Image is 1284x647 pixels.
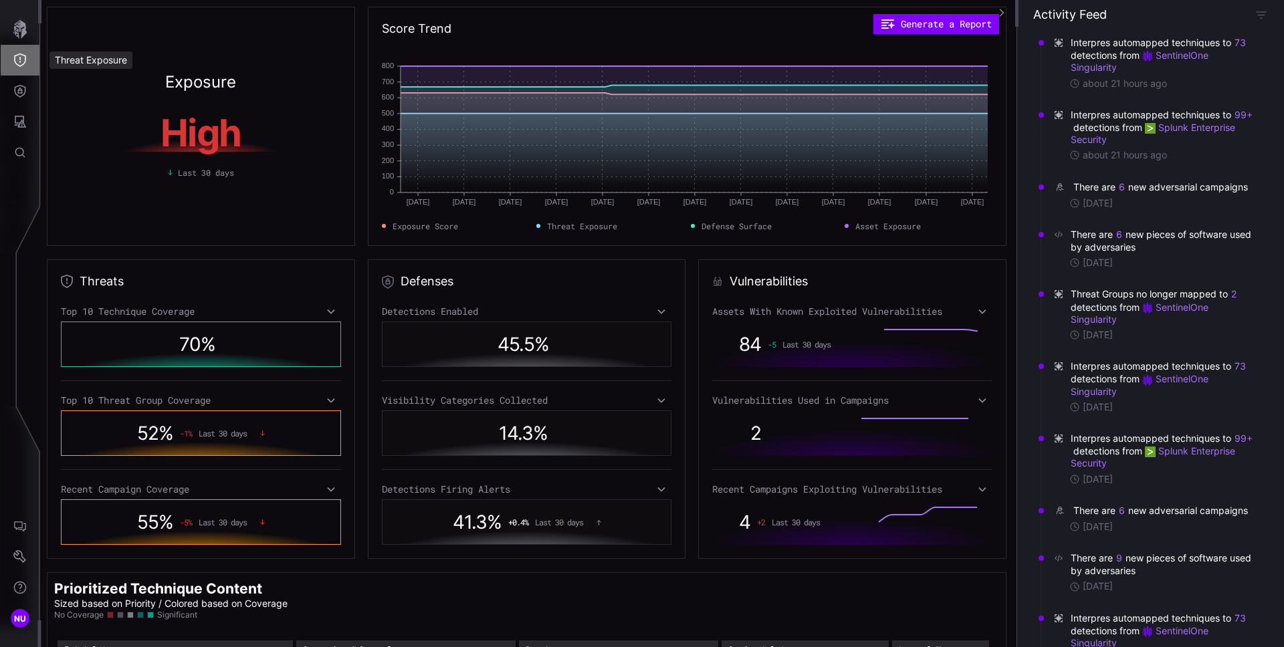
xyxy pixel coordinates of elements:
[637,198,661,206] text: [DATE]
[1071,49,1211,73] a: SentinelOne Singularity
[137,511,173,533] span: 55 %
[1145,446,1156,457] img: Demo Splunk ES
[1,603,39,634] button: NU
[382,156,394,164] text: 200
[1071,287,1255,326] span: Threat Groups no longer mapped to detections from
[591,198,615,206] text: [DATE]
[1083,329,1113,341] time: [DATE]
[498,333,549,356] span: 45.5 %
[739,333,761,356] span: 84
[178,166,234,178] span: Last 30 days
[80,273,124,289] h2: Threats
[683,198,707,206] text: [DATE]
[49,51,132,69] div: Threat Exposure
[393,220,458,232] span: Exposure Score
[407,198,430,206] text: [DATE]
[961,198,984,206] text: [DATE]
[1234,432,1253,445] button: 99+
[382,140,394,148] text: 300
[730,198,753,206] text: [DATE]
[1071,373,1211,396] a: SentinelOne Singularity
[401,273,453,289] h2: Defenses
[712,394,992,406] div: Vulnerabilities Used in Campaigns
[1083,257,1113,269] time: [DATE]
[1230,287,1237,301] button: 2
[1145,123,1156,134] img: Demo Splunk ES
[1071,122,1238,145] a: Splunk Enterprise Security
[61,305,341,317] div: Top 10 Technique Coverage
[453,198,476,206] text: [DATE]
[1083,473,1113,485] time: [DATE]
[1071,108,1255,146] span: Interpres automapped techniques to detections from
[1071,360,1255,398] span: Interpres automapped techniques to detections from
[382,78,394,86] text: 700
[757,517,765,527] span: + 2
[1142,626,1153,637] img: Demo SentinelOne Singularity
[873,14,999,34] button: Generate a Report
[54,598,999,610] p: Sized based on Priority / Colored based on Coverage
[535,517,583,527] span: Last 30 days
[61,483,341,495] div: Recent Campaign Coverage
[768,340,776,349] span: -5
[382,305,671,317] div: Detections Enabled
[1234,36,1247,49] button: 73
[547,220,617,232] span: Threat Exposure
[1083,149,1167,161] time: about 21 hours ago
[1234,612,1247,625] button: 73
[1083,197,1113,209] time: [DATE]
[199,517,247,527] span: Last 30 days
[382,172,394,180] text: 100
[199,428,247,438] span: Last 30 days
[1142,375,1153,386] img: Demo SentinelOne Singularity
[1073,180,1251,194] div: There are new adversarial campaigns
[453,511,502,533] span: 41.3 %
[382,483,671,495] div: Detections Firing Alerts
[1083,401,1113,413] time: [DATE]
[179,333,215,356] span: 70 %
[1071,432,1255,470] span: Interpres automapped techniques to detections from
[54,610,104,620] span: No Coverage
[1071,228,1255,253] div: There are new pieces of software used by adversaries
[1234,108,1253,122] button: 99+
[739,511,750,533] span: 4
[382,93,394,101] text: 600
[75,114,326,152] h1: High
[1083,78,1167,90] time: about 21 hours ago
[1071,445,1238,469] a: Splunk Enterprise Security
[915,198,938,206] text: [DATE]
[499,422,548,444] span: 14.3 %
[782,340,831,349] span: Last 30 days
[1071,301,1211,325] a: SentinelOne Singularity
[702,220,772,232] span: Defense Surface
[1142,303,1153,313] img: Demo SentinelOne Singularity
[776,198,799,206] text: [DATE]
[1115,228,1123,241] button: 6
[545,198,568,206] text: [DATE]
[157,610,197,620] span: Significant
[772,517,820,527] span: Last 30 days
[499,198,522,206] text: [DATE]
[1071,36,1255,74] span: Interpres automapped techniques to detections from
[1115,551,1123,565] button: 9
[1142,51,1153,61] img: Demo SentinelOne Singularity
[1083,580,1113,592] time: [DATE]
[868,198,891,206] text: [DATE]
[1234,360,1247,373] button: 73
[1083,521,1113,533] time: [DATE]
[508,517,528,527] span: + 0.4 %
[712,483,992,495] div: Recent Campaigns Exploiting Vulnerabilities
[730,273,808,289] h2: Vulnerabilities
[54,579,999,598] h2: Prioritized Technique Content
[1118,504,1126,517] button: 6
[14,612,27,626] span: NU
[712,305,992,317] div: Assets With Known Exploited Vulnerabilities
[1073,504,1251,517] div: There are new adversarial campaigns
[382,61,394,70] text: 800
[1071,551,1255,577] div: There are new pieces of software used by adversaries
[382,394,671,406] div: Visibility Categories Collected
[1033,7,1107,22] h4: Activity Feed
[165,74,236,90] h2: Exposure
[382,124,394,132] text: 400
[137,422,173,444] span: 52 %
[61,394,341,406] div: Top 10 Threat Group Coverage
